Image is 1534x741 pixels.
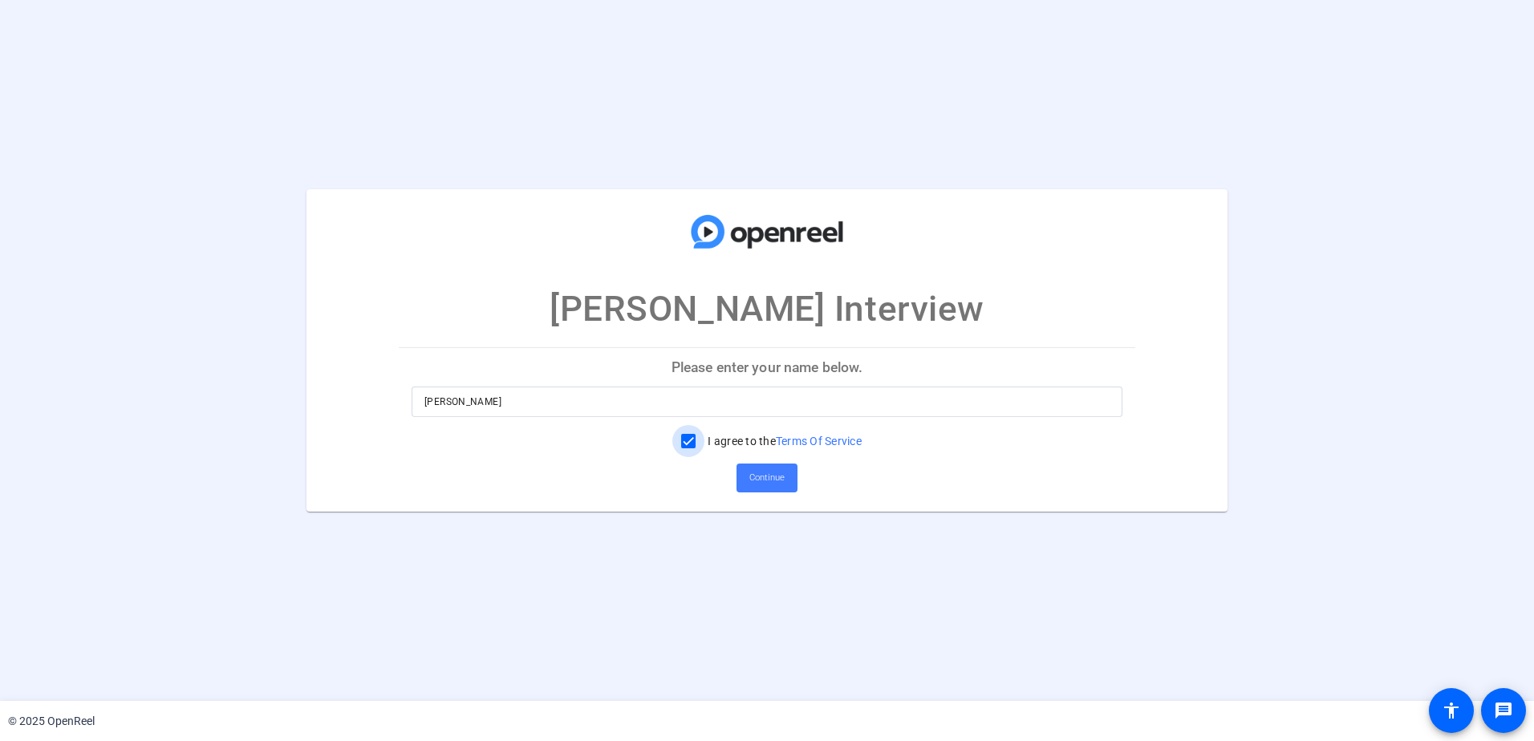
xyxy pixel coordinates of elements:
[737,464,797,492] button: Continue
[1494,701,1513,720] mat-icon: message
[704,433,862,449] label: I agree to the
[776,435,862,447] a: Terms Of Service
[424,392,1110,411] input: Enter your name
[1442,701,1461,720] mat-icon: accessibility
[687,205,847,258] img: company-logo
[550,282,984,335] p: [PERSON_NAME] Interview
[8,713,95,730] div: © 2025 OpenReel
[749,466,785,490] span: Continue
[399,348,1135,387] p: Please enter your name below.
